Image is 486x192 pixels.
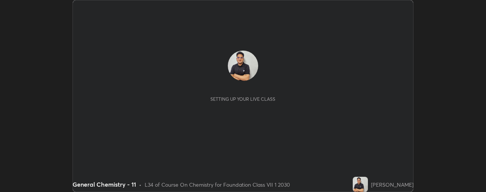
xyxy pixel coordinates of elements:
[73,180,136,189] div: General Chemistry - 11
[371,181,413,189] div: [PERSON_NAME]
[353,177,368,192] img: c6578a43076444c38e725e8103efd974.jpg
[145,181,290,189] div: L34 of Course On Chemistry for Foundation Class VII 1 2030
[139,181,142,189] div: •
[228,51,258,81] img: c6578a43076444c38e725e8103efd974.jpg
[210,96,275,102] div: Setting up your live class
